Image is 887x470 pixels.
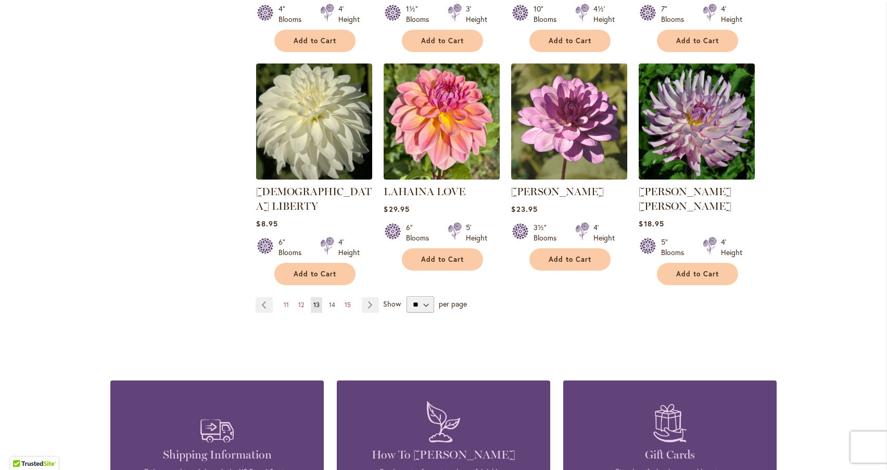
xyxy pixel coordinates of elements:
button: Add to Cart [402,30,483,52]
div: 6" Blooms [406,222,435,243]
a: 15 [342,297,353,313]
span: Add to Cart [294,270,336,278]
span: 15 [345,301,351,309]
span: Add to Cart [421,255,464,264]
button: Add to Cart [657,30,738,52]
a: LAHAINA LOVE [384,172,500,182]
a: LAUREN MICHELE [511,172,627,182]
div: 7" Blooms [661,4,690,24]
a: 12 [296,297,307,313]
span: $18.95 [639,219,664,228]
a: LEILA SAVANNA ROSE [639,172,755,182]
h4: Shipping Information [126,448,308,462]
div: 4" Blooms [278,4,308,24]
button: Add to Cart [529,248,611,271]
div: 1½" Blooms [406,4,435,24]
img: LADY LIBERTY [256,63,372,180]
div: 4' Height [721,237,742,258]
div: 4½' Height [593,4,615,24]
img: LAUREN MICHELE [511,63,627,180]
span: 13 [313,301,320,309]
span: 11 [284,301,289,309]
span: $23.95 [511,204,537,214]
img: LEILA SAVANNA ROSE [639,63,755,180]
img: LAHAINA LOVE [384,63,500,180]
a: [DEMOGRAPHIC_DATA] LIBERTY [256,185,372,212]
iframe: Launch Accessibility Center [8,433,37,462]
div: 5' Height [466,222,487,243]
div: 3½" Blooms [534,222,563,243]
div: 4' Height [721,4,742,24]
span: $8.95 [256,219,277,228]
span: Add to Cart [549,255,591,264]
div: 4' Height [338,4,360,24]
span: Add to Cart [676,270,719,278]
div: 4' Height [593,222,615,243]
a: [PERSON_NAME] [511,185,604,198]
a: LADY LIBERTY [256,172,372,182]
div: 6" Blooms [278,237,308,258]
div: 4' Height [338,237,360,258]
div: 10" Blooms [534,4,563,24]
span: Add to Cart [294,36,336,45]
button: Add to Cart [274,30,356,52]
span: 14 [329,301,335,309]
span: Add to Cart [421,36,464,45]
span: Show [383,299,401,309]
span: Add to Cart [676,36,719,45]
a: [PERSON_NAME] [PERSON_NAME] [639,185,731,212]
button: Add to Cart [402,248,483,271]
div: 5" Blooms [661,237,690,258]
span: $29.95 [384,204,409,214]
h4: How To [PERSON_NAME] [352,448,535,462]
h4: Gift Cards [579,448,761,462]
button: Add to Cart [657,263,738,285]
a: 14 [326,297,338,313]
div: 3' Height [466,4,487,24]
span: Add to Cart [549,36,591,45]
span: 12 [298,301,304,309]
button: Add to Cart [529,30,611,52]
a: 11 [281,297,292,313]
a: LAHAINA LOVE [384,185,465,198]
span: per page [439,299,467,309]
button: Add to Cart [274,263,356,285]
